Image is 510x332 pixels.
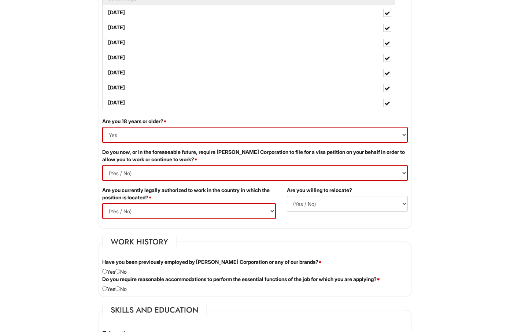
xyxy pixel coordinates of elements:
[103,95,395,110] label: [DATE]
[103,80,395,95] label: [DATE]
[102,203,276,219] select: (Yes / No)
[103,35,395,50] label: [DATE]
[103,50,395,65] label: [DATE]
[102,148,408,163] label: Do you now, or in the foreseeable future, require [PERSON_NAME] Corporation to file for a visa pe...
[97,276,413,293] div: Yes No
[103,65,395,80] label: [DATE]
[102,276,380,283] label: Do you require reasonable accommodations to perform the essential functions of the job for which ...
[103,5,395,20] label: [DATE]
[97,258,413,276] div: Yes No
[102,127,408,143] select: (Yes / No)
[102,118,167,125] label: Are you 18 years or older?
[287,196,408,212] select: (Yes / No)
[102,236,177,247] legend: Work History
[102,258,322,266] label: Have you been previously employed by [PERSON_NAME] Corporation or any of our brands?
[102,305,207,316] legend: Skills and Education
[102,187,276,201] label: Are you currently legally authorized to work in the country in which the position is located?
[102,165,408,181] select: (Yes / No)
[103,20,395,35] label: [DATE]
[287,187,352,194] label: Are you willing to relocate?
